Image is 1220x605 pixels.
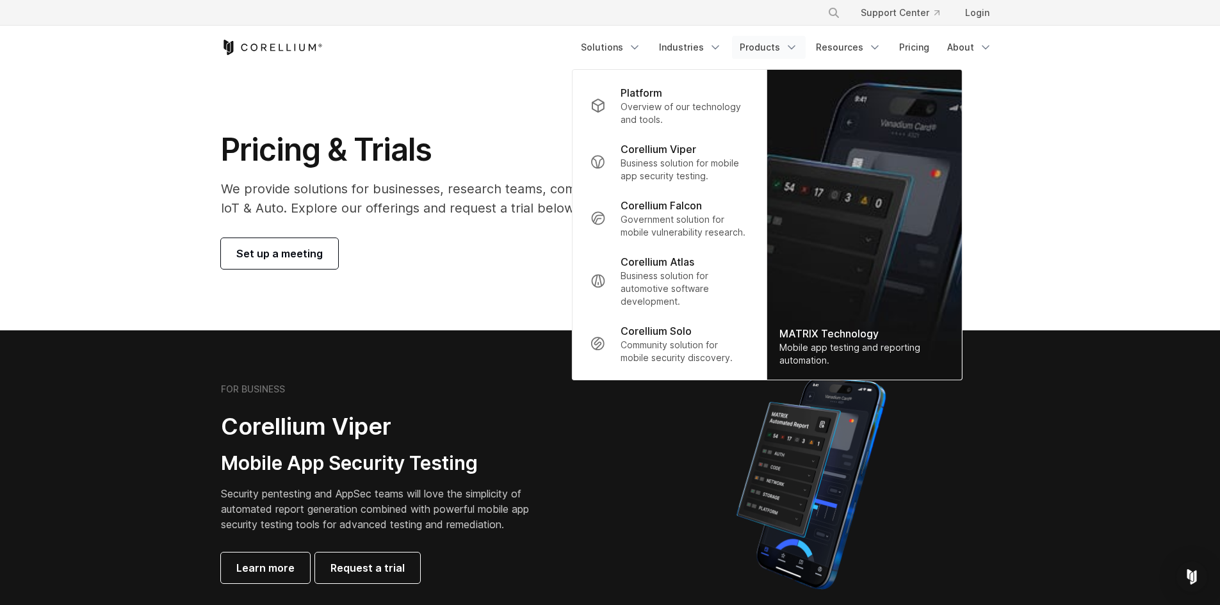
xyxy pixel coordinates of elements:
a: Products [732,36,806,59]
a: Support Center [850,1,950,24]
a: Login [955,1,1000,24]
div: Mobile app testing and reporting automation. [779,341,948,367]
p: Business solution for automotive software development. [621,270,748,308]
h6: FOR BUSINESS [221,383,285,395]
p: Overview of our technology and tools. [621,101,748,126]
p: Corellium Viper [621,141,696,157]
a: Request a trial [315,553,420,583]
p: Corellium Falcon [621,198,702,213]
p: Community solution for mobile security discovery. [621,339,748,364]
p: Corellium Atlas [621,254,694,270]
a: Resources [808,36,889,59]
a: Pricing [891,36,937,59]
h3: Mobile App Security Testing [221,451,549,476]
a: Industries [651,36,729,59]
a: About [939,36,1000,59]
a: Corellium Home [221,40,323,55]
div: Navigation Menu [812,1,1000,24]
a: Learn more [221,553,310,583]
a: Set up a meeting [221,238,338,269]
span: Set up a meeting [236,246,323,261]
div: MATRIX Technology [779,326,948,341]
img: Matrix_WebNav_1x [767,70,961,380]
p: Platform [621,85,662,101]
a: MATRIX Technology Mobile app testing and reporting automation. [767,70,961,380]
a: Solutions [573,36,649,59]
p: Government solution for mobile vulnerability research. [621,213,748,239]
a: Corellium Falcon Government solution for mobile vulnerability research. [580,190,758,246]
h1: Pricing & Trials [221,131,731,169]
a: Corellium Viper Business solution for mobile app security testing. [580,134,758,190]
a: Platform Overview of our technology and tools. [580,77,758,134]
span: Request a trial [330,560,405,576]
img: Corellium MATRIX automated report on iPhone showing app vulnerability test results across securit... [715,371,907,595]
p: Business solution for mobile app security testing. [621,157,748,182]
p: Security pentesting and AppSec teams will love the simplicity of automated report generation comb... [221,486,549,532]
h2: Corellium Viper [221,412,549,441]
div: Open Intercom Messenger [1176,561,1207,592]
a: Corellium Solo Community solution for mobile security discovery. [580,316,758,372]
div: Navigation Menu [573,36,1000,59]
a: Corellium Atlas Business solution for automotive software development. [580,246,758,316]
span: Learn more [236,560,295,576]
p: We provide solutions for businesses, research teams, community individuals, and IoT & Auto. Explo... [221,179,731,218]
p: Corellium Solo [621,323,692,339]
button: Search [822,1,845,24]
